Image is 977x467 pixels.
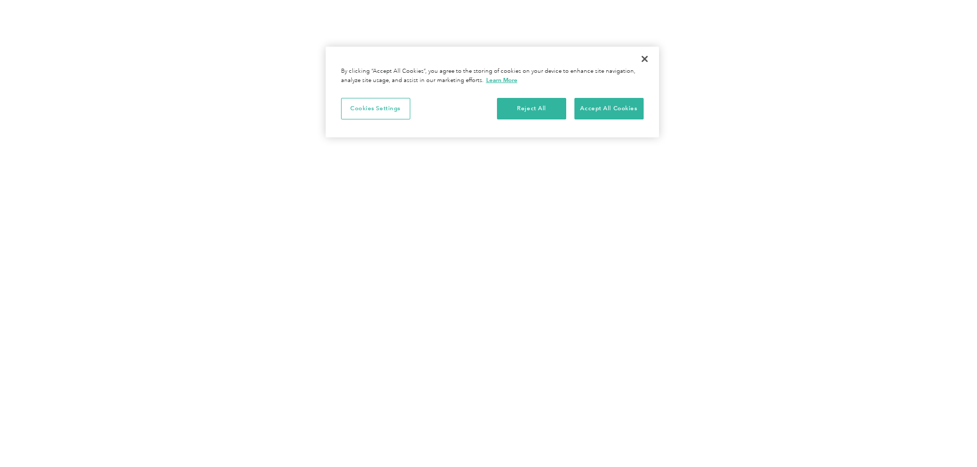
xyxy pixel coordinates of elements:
[326,47,659,137] div: Privacy
[341,98,410,119] button: Cookies Settings
[486,76,517,84] a: More information about your privacy, opens in a new tab
[341,67,644,85] div: By clicking “Accept All Cookies”, you agree to the storing of cookies on your device to enhance s...
[633,48,656,70] button: Close
[326,47,659,137] div: Cookie banner
[497,98,566,119] button: Reject All
[574,98,644,119] button: Accept All Cookies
